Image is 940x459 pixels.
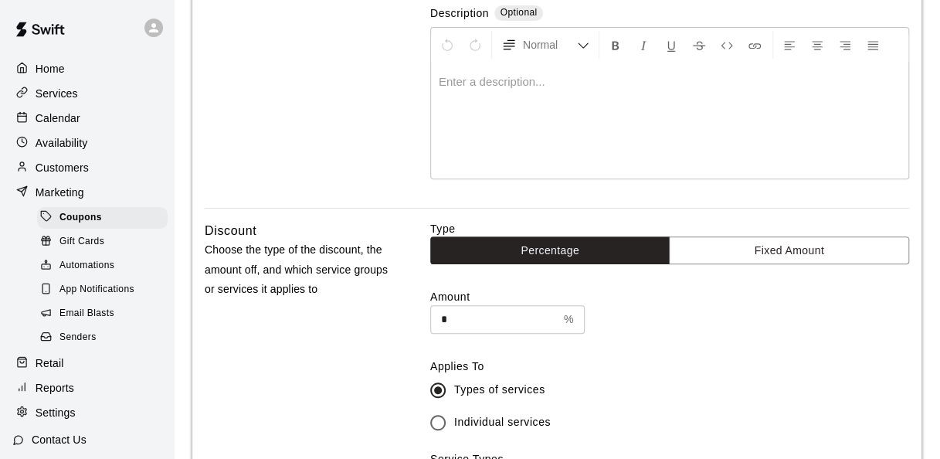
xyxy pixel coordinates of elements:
[430,236,670,265] button: Percentage
[430,359,909,374] label: Applies To
[37,279,168,301] div: App Notifications
[36,135,88,151] p: Availability
[37,229,174,253] a: Gift Cards
[205,221,256,241] h6: Discount
[495,31,596,59] button: Formatting Options
[860,31,886,59] button: Justify Align
[12,131,161,155] a: Availability
[59,330,97,345] span: Senders
[36,110,80,126] p: Calendar
[630,31,657,59] button: Format Italics
[37,278,174,302] a: App Notifications
[37,231,168,253] div: Gift Cards
[686,31,712,59] button: Format Strikethrough
[462,31,488,59] button: Redo
[205,240,388,299] p: Choose the type of the discount, the amount off, and which service groups or services it applies to
[12,156,161,179] a: Customers
[501,7,538,18] span: Optional
[564,311,574,328] p: %
[430,221,909,236] label: Type
[36,405,76,420] p: Settings
[454,382,545,398] span: Types of services
[37,254,174,278] a: Automations
[36,160,89,175] p: Customers
[32,432,87,447] p: Contact Us
[37,327,168,348] div: Senders
[434,31,460,59] button: Undo
[430,5,489,23] label: Description
[12,181,161,204] a: Marketing
[12,82,161,105] a: Services
[430,289,909,304] label: Amount
[36,355,64,371] p: Retail
[36,61,65,76] p: Home
[658,31,684,59] button: Format Underline
[59,210,102,226] span: Coupons
[741,31,768,59] button: Insert Link
[602,31,629,59] button: Format Bold
[37,207,168,229] div: Coupons
[714,31,740,59] button: Insert Code
[669,236,909,265] button: Fixed Amount
[59,258,114,274] span: Automations
[36,86,78,101] p: Services
[59,234,104,250] span: Gift Cards
[37,255,168,277] div: Automations
[37,303,168,325] div: Email Blasts
[36,185,84,200] p: Marketing
[37,302,174,326] a: Email Blasts
[59,282,134,297] span: App Notifications
[832,31,858,59] button: Right Align
[804,31,830,59] button: Center Align
[37,326,174,350] a: Senders
[12,401,161,424] a: Settings
[776,31,803,59] button: Left Align
[12,57,161,80] a: Home
[12,107,161,130] a: Calendar
[12,376,161,399] a: Reports
[12,352,161,375] a: Retail
[454,414,551,430] span: Individual services
[36,380,74,396] p: Reports
[59,306,114,321] span: Email Blasts
[37,206,174,229] a: Coupons
[523,37,577,53] span: Normal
